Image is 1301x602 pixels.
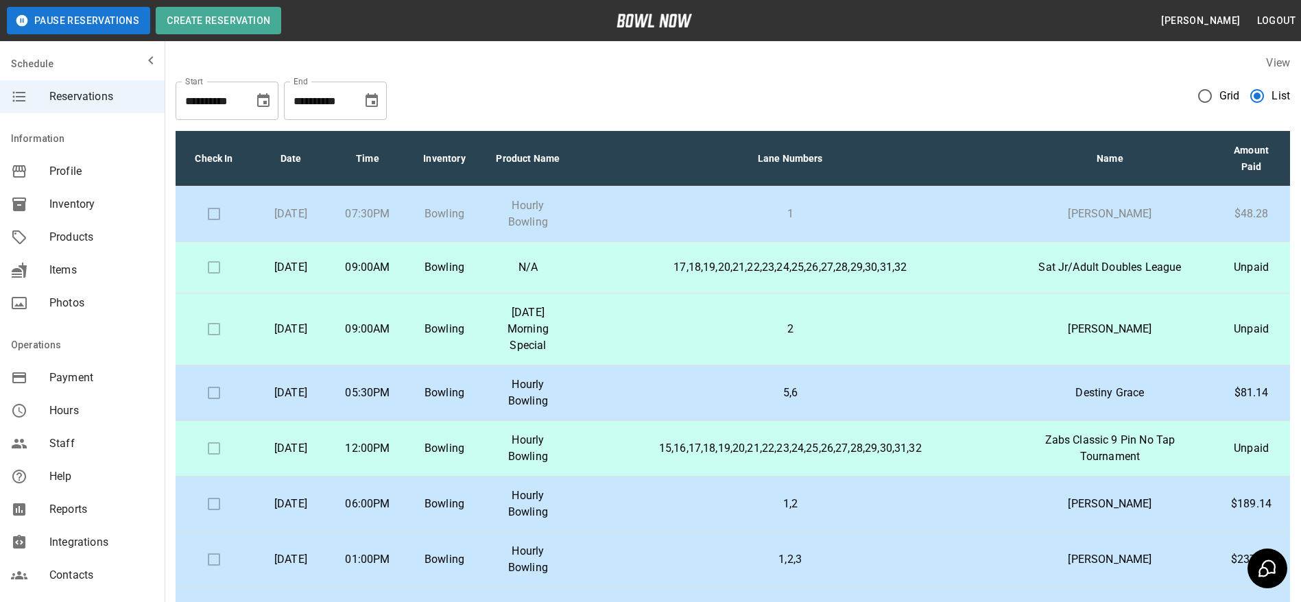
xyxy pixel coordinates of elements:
p: Hourly Bowling [494,197,562,230]
p: [DATE] [263,321,318,337]
span: Contacts [49,567,154,583]
span: Profile [49,163,154,180]
img: logo [617,14,692,27]
p: [DATE] Morning Special [494,304,562,354]
p: 2 [584,321,996,337]
p: Zabs Classic 9 Pin No Tap Tournament [1018,432,1202,465]
p: 1,2,3 [584,551,996,568]
button: Choose date, selected date is Aug 29, 2025 [250,87,277,115]
p: $81.14 [1224,385,1279,401]
p: [DATE] [263,259,318,276]
p: 05:30PM [340,385,395,401]
span: Grid [1219,88,1240,104]
th: Inventory [406,131,483,186]
span: Items [49,262,154,278]
th: Check In [176,131,252,186]
span: Staff [49,435,154,452]
label: View [1266,56,1290,69]
button: [PERSON_NAME] [1156,8,1245,34]
p: Bowling [417,551,472,568]
button: Logout [1252,8,1301,34]
p: [PERSON_NAME] [1018,551,1202,568]
p: Bowling [417,440,472,457]
p: $48.28 [1224,206,1279,222]
p: 1,2 [584,496,996,512]
p: Bowling [417,206,472,222]
p: Bowling [417,496,472,512]
p: 09:00AM [340,321,395,337]
p: Destiny Grace [1018,385,1202,401]
th: Name [1007,131,1213,186]
span: Products [49,229,154,245]
span: List [1272,88,1290,104]
p: 1 [584,206,996,222]
p: Bowling [417,321,472,337]
th: Amount Paid [1213,131,1290,186]
p: [DATE] [263,206,318,222]
th: Product Name [483,131,573,186]
button: Choose date, selected date is Nov 30, 2025 [358,87,385,115]
p: Hourly Bowling [494,487,562,520]
p: 17,18,19,20,21,22,23,24,25,26,27,28,29,30,31,32 [584,259,996,276]
p: [PERSON_NAME] [1018,496,1202,512]
p: 06:00PM [340,496,395,512]
p: [DATE] [263,440,318,457]
p: 01:00PM [340,551,395,568]
p: 15,16,17,18,19,20,21,22,23,24,25,26,27,28,29,30,31,32 [584,440,996,457]
span: Hours [49,402,154,419]
p: Hourly Bowling [494,376,562,409]
p: 09:00AM [340,259,395,276]
p: [PERSON_NAME] [1018,206,1202,222]
p: Sat Jr/Adult Doubles League [1018,259,1202,276]
span: Payment [49,370,154,386]
span: Help [49,468,154,485]
p: Bowling [417,385,472,401]
button: Pause Reservations [7,7,150,34]
p: $189.14 [1224,496,1279,512]
p: [PERSON_NAME] [1018,321,1202,337]
span: Inventory [49,196,154,213]
p: N/A [494,259,562,276]
p: 5,6 [584,385,996,401]
th: Date [252,131,329,186]
button: Create Reservation [156,7,281,34]
th: Time [329,131,406,186]
span: Photos [49,295,154,311]
p: Unpaid [1224,440,1279,457]
p: Hourly Bowling [494,543,562,576]
span: Reports [49,501,154,518]
p: 07:30PM [340,206,395,222]
p: $237.42 [1224,551,1279,568]
span: Integrations [49,534,154,551]
p: [DATE] [263,551,318,568]
p: Hourly Bowling [494,432,562,465]
p: Bowling [417,259,472,276]
p: 12:00PM [340,440,395,457]
p: [DATE] [263,385,318,401]
span: Reservations [49,88,154,105]
th: Lane Numbers [573,131,1007,186]
p: [DATE] [263,496,318,512]
p: Unpaid [1224,259,1279,276]
p: Unpaid [1224,321,1279,337]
